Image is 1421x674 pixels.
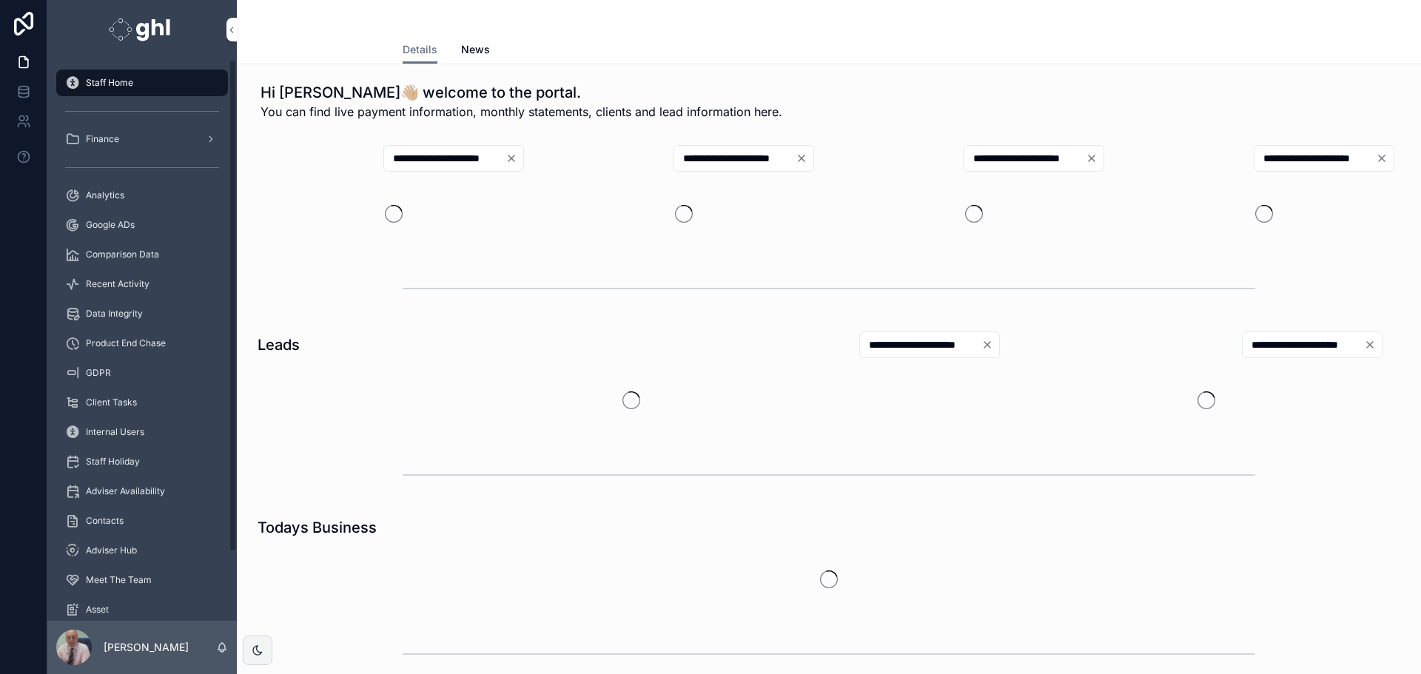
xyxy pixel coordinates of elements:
[258,517,377,538] h1: Todays Business
[86,249,159,260] span: Comparison Data
[86,337,166,349] span: Product End Chase
[104,640,189,655] p: [PERSON_NAME]
[56,182,228,209] a: Analytics
[1376,152,1394,164] button: Clear
[86,397,137,408] span: Client Tasks
[261,103,782,121] span: You can find live payment information, monthly statements, clients and lead information here.
[86,189,124,201] span: Analytics
[56,330,228,357] a: Product End Chase
[1086,152,1103,164] button: Clear
[86,485,165,497] span: Adviser Availability
[56,478,228,505] a: Adviser Availability
[403,36,437,64] a: Details
[56,596,228,623] a: Asset
[86,133,119,145] span: Finance
[56,212,228,238] a: Google ADs
[461,42,490,57] span: News
[796,152,813,164] button: Clear
[56,448,228,475] a: Staff Holiday
[56,389,228,416] a: Client Tasks
[981,339,999,351] button: Clear
[86,545,137,556] span: Adviser Hub
[56,360,228,386] a: GDPR
[56,508,228,534] a: Contacts
[86,278,150,290] span: Recent Activity
[1364,339,1382,351] button: Clear
[86,604,109,616] span: Asset
[56,300,228,327] a: Data Integrity
[56,70,228,96] a: Staff Home
[56,537,228,564] a: Adviser Hub
[86,456,140,468] span: Staff Holiday
[86,426,144,438] span: Internal Users
[56,567,228,593] a: Meet The Team
[56,271,228,297] a: Recent Activity
[109,18,175,41] img: App logo
[86,574,152,586] span: Meet The Team
[86,367,111,379] span: GDPR
[56,241,228,268] a: Comparison Data
[86,219,135,231] span: Google ADs
[86,308,143,320] span: Data Integrity
[86,515,124,527] span: Contacts
[47,59,237,621] div: scrollable content
[261,82,782,103] h1: Hi [PERSON_NAME]👋🏼 welcome to the portal.
[258,334,300,355] h1: Leads
[56,419,228,445] a: Internal Users
[505,152,523,164] button: Clear
[86,77,133,89] span: Staff Home
[56,126,228,152] a: Finance
[403,42,437,57] span: Details
[461,36,490,66] a: News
